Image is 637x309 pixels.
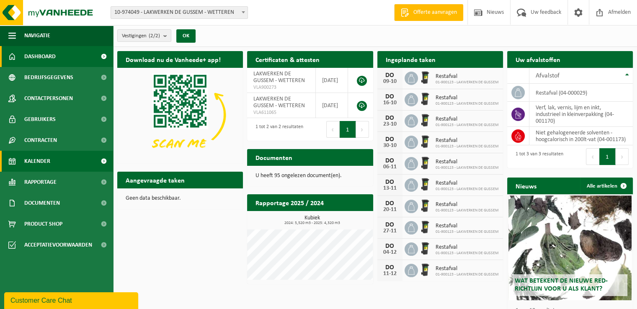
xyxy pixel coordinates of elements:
[418,156,432,170] img: WB-0240-HPE-BK-01
[436,180,499,187] span: Restafval
[253,96,305,109] span: LAKWERKEN DE GUSSEM - WETTEREN
[356,121,369,138] button: Next
[316,93,348,118] td: [DATE]
[382,79,398,85] div: 09-10
[436,187,499,192] span: 01-900123 - LAKWERKEN DE GUSSEM
[126,196,235,201] p: Geen data beschikbaar.
[529,84,633,102] td: restafval (04-000029)
[251,215,373,225] h3: Kubiek
[24,67,73,88] span: Bedrijfsgegevens
[316,68,348,93] td: [DATE]
[511,147,563,166] div: 1 tot 3 van 3 resultaten
[507,178,545,194] h2: Nieuws
[24,130,57,151] span: Contracten
[326,121,340,138] button: Previous
[529,127,633,145] td: niet gehalogeneerde solventen - hoogcalorisch in 200lt-vat (04-001173)
[529,102,633,127] td: verf, lak, vernis, lijm en inkt, industrieel in kleinverpakking (04-001170)
[382,200,398,207] div: DO
[436,229,499,234] span: 01-900123 - LAKWERKEN DE GUSSEM
[24,172,57,193] span: Rapportage
[382,185,398,191] div: 13-11
[247,149,301,165] h2: Documenten
[251,221,373,225] span: 2024: 5,520 m3 - 2025: 4,320 m3
[436,80,499,85] span: 01-900123 - LAKWERKEN DE GUSSEM
[508,196,632,300] a: Wat betekent de nieuwe RED-richtlijn voor u als klant?
[436,251,499,256] span: 01-900123 - LAKWERKEN DE GUSSEM
[436,159,499,165] span: Restafval
[24,151,50,172] span: Kalender
[507,51,569,67] h2: Uw afvalstoffen
[340,121,356,138] button: 1
[311,211,372,227] a: Bekijk rapportage
[382,271,398,277] div: 11-12
[382,100,398,106] div: 16-10
[24,193,60,214] span: Documenten
[382,264,398,271] div: DO
[418,220,432,234] img: WB-0240-HPE-BK-01
[418,70,432,85] img: WB-0240-HPE-BK-01
[247,194,332,211] h2: Rapportage 2025 / 2024
[394,4,463,21] a: Offerte aanvragen
[253,84,309,91] span: VLA900273
[599,148,616,165] button: 1
[382,179,398,185] div: DO
[24,46,56,67] span: Dashboard
[382,207,398,213] div: 20-11
[117,29,171,42] button: Vestigingen(2/2)
[436,137,499,144] span: Restafval
[382,115,398,121] div: DO
[111,7,248,18] span: 10-974049 - LAKWERKEN DE GUSSEM - WETTEREN
[122,30,160,42] span: Vestigingen
[616,148,629,165] button: Next
[436,144,499,149] span: 01-900123 - LAKWERKEN DE GUSSEM
[536,72,560,79] span: Afvalstof
[418,241,432,255] img: WB-0240-HPE-BK-01
[382,221,398,228] div: DO
[411,8,459,17] span: Offerte aanvragen
[117,51,229,67] h2: Download nu de Vanheede+ app!
[24,214,62,234] span: Product Shop
[149,33,160,39] count: (2/2)
[436,272,499,277] span: 01-900123 - LAKWERKEN DE GUSSEM
[117,172,193,188] h2: Aangevraagde taken
[247,51,328,67] h2: Certificaten & attesten
[418,198,432,213] img: WB-0240-HPE-BK-01
[436,244,499,251] span: Restafval
[253,71,305,84] span: LAKWERKEN DE GUSSEM - WETTEREN
[418,134,432,149] img: WB-0240-HPE-BK-01
[382,93,398,100] div: DO
[436,265,499,272] span: Restafval
[255,173,364,179] p: U heeft 95 ongelezen document(en).
[382,121,398,127] div: 23-10
[377,51,444,67] h2: Ingeplande taken
[4,291,140,309] iframe: chat widget
[24,88,73,109] span: Contactpersonen
[253,109,309,116] span: VLA611065
[436,208,499,213] span: 01-900123 - LAKWERKEN DE GUSSEM
[382,243,398,250] div: DO
[418,177,432,191] img: WB-0240-HPE-BK-01
[436,73,499,80] span: Restafval
[418,113,432,127] img: WB-0240-HPE-BK-01
[586,148,599,165] button: Previous
[382,143,398,149] div: 30-10
[382,72,398,79] div: DO
[24,234,92,255] span: Acceptatievoorwaarden
[436,116,499,123] span: Restafval
[24,25,50,46] span: Navigatie
[436,101,499,106] span: 01-900123 - LAKWERKEN DE GUSSEM
[176,29,196,43] button: OK
[382,250,398,255] div: 04-12
[436,165,499,170] span: 01-900123 - LAKWERKEN DE GUSSEM
[436,123,499,128] span: 01-900123 - LAKWERKEN DE GUSSEM
[251,120,303,139] div: 1 tot 2 van 2 resultaten
[382,228,398,234] div: 27-11
[515,278,608,292] span: Wat betekent de nieuwe RED-richtlijn voor u als klant?
[111,6,248,19] span: 10-974049 - LAKWERKEN DE GUSSEM - WETTEREN
[117,68,243,162] img: Download de VHEPlus App
[24,109,56,130] span: Gebruikers
[382,157,398,164] div: DO
[418,92,432,106] img: WB-0240-HPE-BK-01
[580,178,632,194] a: Alle artikelen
